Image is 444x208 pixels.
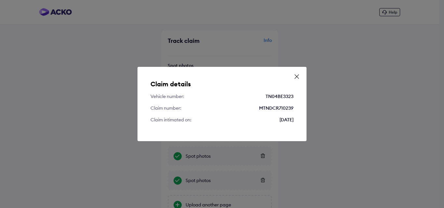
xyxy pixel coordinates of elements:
h5: Claim details [150,80,294,88]
div: Claim number: [150,105,181,111]
div: Vehicle number: [150,93,184,100]
div: MTNDCR710239 [259,105,294,111]
div: [DATE] [280,116,294,123]
div: Claim intimated on: [150,116,191,123]
div: TN04BE3323 [266,93,294,100]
